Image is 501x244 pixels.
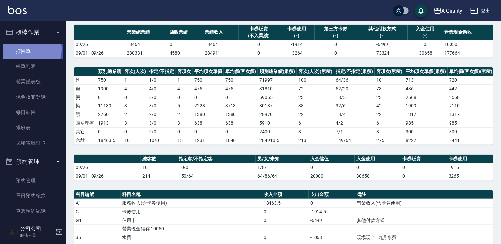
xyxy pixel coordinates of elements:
[148,67,176,76] th: 指定/不指定
[258,76,297,84] td: 71997
[176,67,193,76] th: 客項次
[355,190,493,199] th: 備註
[240,25,278,32] div: 卡券販賣
[8,6,27,14] img: Logo
[262,233,309,242] td: 0
[447,163,493,172] td: 1915
[74,207,121,216] td: C
[431,4,465,18] button: A Quality
[334,110,375,119] td: 18 / 4
[148,127,176,136] td: 0 / 0
[334,76,375,84] td: 64 / 36
[3,153,63,170] button: 預約管理
[297,102,334,110] td: 38
[74,76,96,84] td: 洗
[3,135,63,150] a: 現場電腦打卡
[121,216,262,224] td: 信用卡
[125,25,168,40] th: 營業總業績
[401,172,447,180] td: 0
[148,102,176,110] td: 3 / 0
[203,40,239,49] td: 18464
[224,119,258,127] td: 638
[447,172,493,180] td: 3265
[168,25,203,40] th: 店販業績
[468,5,493,17] button: 登出
[20,226,54,232] h5: 公司公司
[3,203,63,219] a: 單週預約紀錄
[96,76,123,84] td: 750
[121,199,262,207] td: 服務收入(含卡券使用)
[224,93,258,102] td: 0
[357,49,407,57] td: -73324
[409,25,441,32] div: 入金使用
[334,67,375,76] th: 指定/不指定(累積)
[193,136,224,144] td: 1231
[224,84,258,93] td: 475
[203,49,239,57] td: 284911
[256,155,309,163] th: 男/女/未知
[3,173,63,188] a: 預約管理
[123,93,148,102] td: 0
[74,93,96,102] td: 燙
[448,102,494,110] td: 2110
[448,110,494,119] td: 1317
[176,119,193,127] td: 3
[224,136,258,144] td: 1846
[334,93,375,102] td: 18 / 5
[262,190,309,199] th: 收入金額
[309,199,355,207] td: 0
[96,119,123,127] td: 1913
[448,127,494,136] td: 300
[3,44,63,59] a: 打帳單
[193,76,224,84] td: 750
[309,163,355,172] td: 0
[448,84,494,93] td: 442
[357,40,407,49] td: -6499
[224,76,258,84] td: 750
[404,93,448,102] td: 2568
[74,40,125,49] td: 09/26
[355,155,401,163] th: 入金使用
[258,102,297,110] td: 80187
[297,136,334,144] td: 213
[3,59,63,74] a: 帳單列表
[316,25,356,32] div: 第三方卡券
[148,84,176,93] td: 4 / 0
[279,49,315,57] td: -3264
[404,84,448,93] td: 436
[74,172,141,180] td: 09/01 - 09/26
[401,163,447,172] td: 0
[3,74,63,89] a: 營業儀表板
[176,102,193,110] td: 5
[96,93,123,102] td: 0
[239,49,279,57] td: 0
[193,119,224,127] td: 638
[193,67,224,76] th: 平均項次單價
[297,76,334,84] td: 100
[443,40,493,49] td: 10050
[168,40,203,49] td: 0
[123,119,148,127] td: 3
[355,172,401,180] td: 30658
[404,76,448,84] td: 713
[193,127,224,136] td: 0
[443,49,493,57] td: 177664
[224,67,258,76] th: 單均價(客次價)
[121,224,262,233] td: 營業現金結存:10050
[315,40,357,49] td: 0
[3,120,63,135] a: 排班表
[148,93,176,102] td: 0 / 0
[123,110,148,119] td: 2
[258,67,297,76] th: 類別總業績(累積)
[240,32,278,39] div: (不入業績)
[74,84,96,93] td: 剪
[375,110,404,119] td: 22
[256,172,309,180] td: 64/86/64
[176,110,193,119] td: 2
[443,25,493,40] th: 營業現金應收
[315,49,357,57] td: 0
[148,76,176,84] td: 1 / 0
[404,127,448,136] td: 300
[297,110,334,119] td: 22
[404,136,448,144] td: 8227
